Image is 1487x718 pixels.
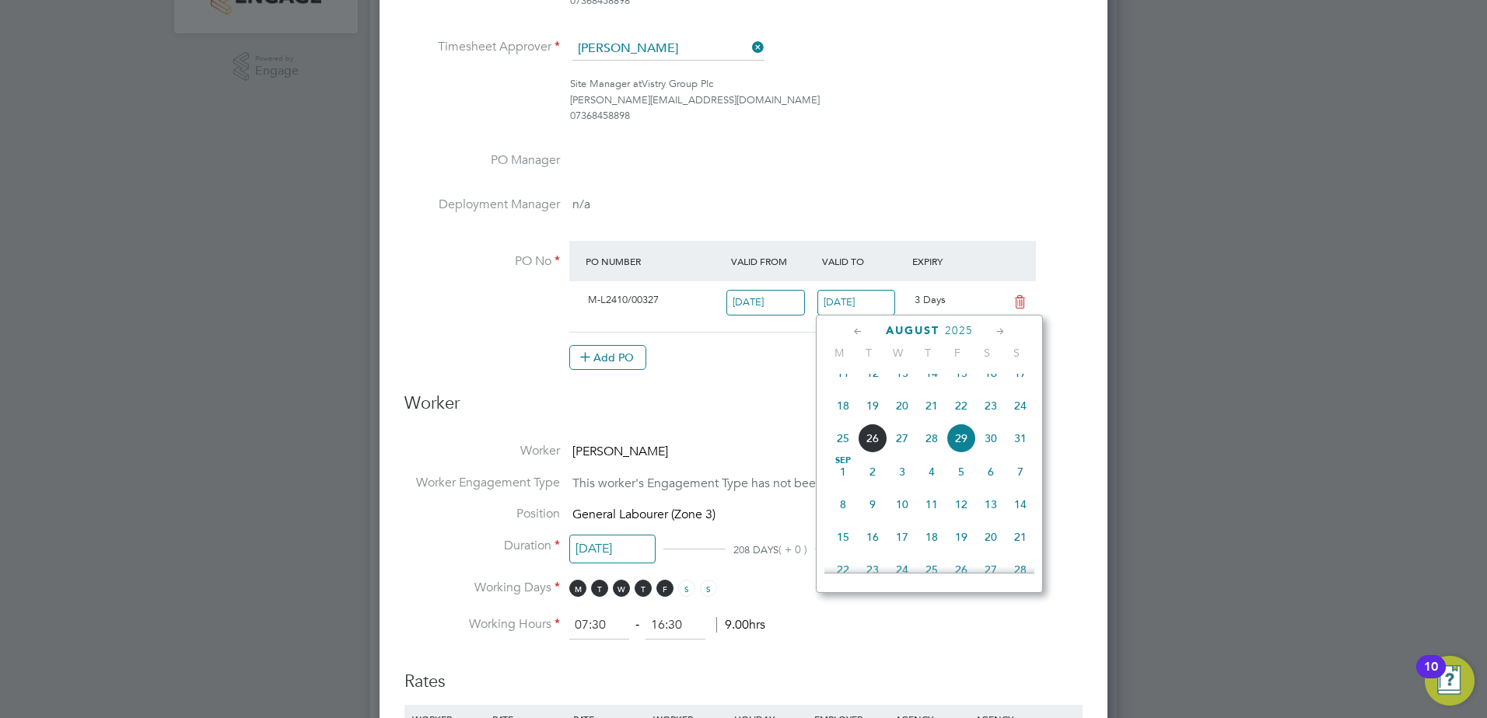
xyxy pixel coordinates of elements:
[1006,457,1035,486] span: 7
[887,391,917,420] span: 20
[1006,391,1035,420] span: 24
[1006,490,1035,519] span: 14
[635,580,652,597] span: T
[1006,555,1035,584] span: 28
[943,346,972,360] span: F
[632,617,642,633] span: ‐
[858,457,887,486] span: 2
[976,423,1006,453] span: 30
[945,324,973,337] span: 2025
[976,522,1006,552] span: 20
[858,391,887,420] span: 19
[591,580,608,597] span: T
[678,580,695,597] span: S
[569,612,629,640] input: 08:00
[572,507,716,523] span: General Labourer (Zone 3)
[946,358,976,388] span: 15
[404,580,560,596] label: Working Days
[828,423,858,453] span: 25
[572,476,963,491] span: This worker's Engagement Type has not been registered by its Agency.
[817,290,896,315] input: Select one
[976,490,1006,519] span: 13
[404,39,560,55] label: Timesheet Approver
[404,538,560,554] label: Duration
[1006,423,1035,453] span: 31
[946,490,976,519] span: 12
[700,580,717,597] span: S
[733,543,778,556] span: 208 DAYS
[1425,656,1475,706] button: Open Resource Center, 10 new notifications
[404,152,560,169] label: PO Manager
[917,522,946,552] span: 18
[1002,346,1031,360] span: S
[824,346,854,360] span: M
[913,346,943,360] span: T
[858,423,887,453] span: 26
[886,324,939,337] span: August
[404,616,560,633] label: Working Hours
[828,490,858,519] span: 8
[828,555,858,584] span: 22
[976,555,1006,584] span: 27
[404,506,560,522] label: Position
[887,522,917,552] span: 17
[404,475,560,491] label: Worker Engagement Type
[858,490,887,519] span: 9
[404,197,560,213] label: Deployment Manager
[582,247,727,275] div: PO Number
[917,490,946,519] span: 11
[908,247,999,275] div: Expiry
[887,457,917,486] span: 3
[726,290,805,315] input: Select one
[946,391,976,420] span: 22
[917,358,946,388] span: 14
[572,444,668,459] span: [PERSON_NAME]
[828,358,858,388] span: 11
[569,580,586,597] span: M
[570,109,630,122] span: 07368458898
[887,490,917,519] span: 10
[917,457,946,486] span: 4
[976,391,1006,420] span: 23
[727,247,818,275] div: Valid From
[887,423,917,453] span: 27
[828,522,858,552] span: 15
[887,358,917,388] span: 13
[572,37,764,61] input: Search for...
[818,247,909,275] div: Valid To
[976,358,1006,388] span: 16
[917,423,946,453] span: 28
[404,392,1083,427] h3: Worker
[1006,522,1035,552] span: 21
[858,358,887,388] span: 12
[858,555,887,584] span: 23
[915,293,946,306] span: 3 Days
[946,522,976,552] span: 19
[883,346,913,360] span: W
[854,346,883,360] span: T
[716,617,765,633] span: 9.00hrs
[946,555,976,584] span: 26
[917,391,946,420] span: 21
[404,253,560,270] label: PO No
[570,93,820,106] span: [PERSON_NAME][EMAIL_ADDRESS][DOMAIN_NAME]
[642,77,713,90] span: Vistry Group Plc
[887,555,917,584] span: 24
[569,345,646,370] button: Add PO
[976,457,1006,486] span: 6
[946,423,976,453] span: 29
[828,391,858,420] span: 18
[946,457,976,486] span: 5
[646,612,705,640] input: 17:00
[917,555,946,584] span: 25
[828,457,858,486] span: 1
[858,522,887,552] span: 16
[828,457,858,465] span: Sep
[613,580,630,597] span: W
[572,197,590,212] span: n/a
[569,535,656,563] input: Select one
[778,542,807,556] span: ( + 0 )
[1424,667,1438,687] div: 10
[570,77,642,90] span: Site Manager at
[588,293,659,306] span: M-L2410/00327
